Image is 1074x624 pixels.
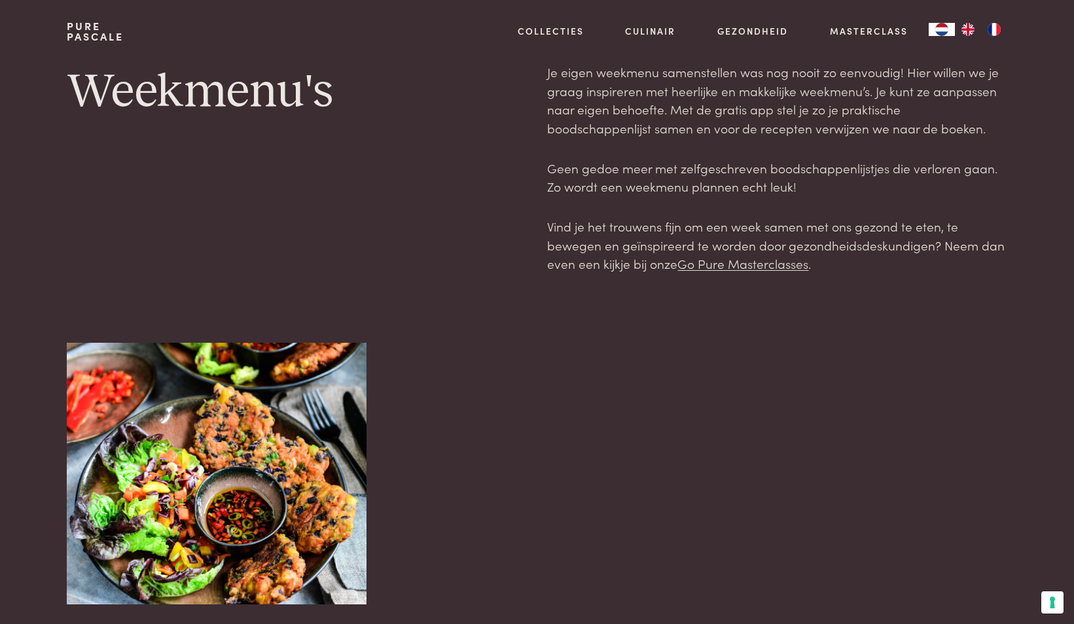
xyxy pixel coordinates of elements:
a: Collecties [518,24,584,38]
a: Gezondheid [717,24,788,38]
a: PurePascale [67,21,124,42]
aside: Language selected: Nederlands [929,23,1007,36]
a: NL [929,23,955,36]
img: Weekmenu Herfst 2024 [67,343,367,604]
div: Language [929,23,955,36]
p: Je eigen weekmenu samenstellen was nog nooit zo eenvoudig! Hier willen we je graag inspireren met... [547,63,1007,138]
p: Vind je het trouwens fijn om een week samen met ons gezond te eten, te bewegen en geïnspireerd te... [547,217,1007,273]
a: EN [955,23,981,36]
a: Go Pure Masterclasses [677,254,808,272]
a: FR [981,23,1007,36]
p: Geen gedoe meer met zelfgeschreven boodschappenlijstjes die verloren gaan. Zo wordt een weekmenu ... [547,159,1007,196]
a: Masterclass [830,24,908,38]
h1: Weekmenu's [67,63,526,122]
a: Culinair [625,24,675,38]
button: Uw voorkeuren voor toestemming voor trackingtechnologieën [1041,591,1064,614]
ul: Language list [955,23,1007,36]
